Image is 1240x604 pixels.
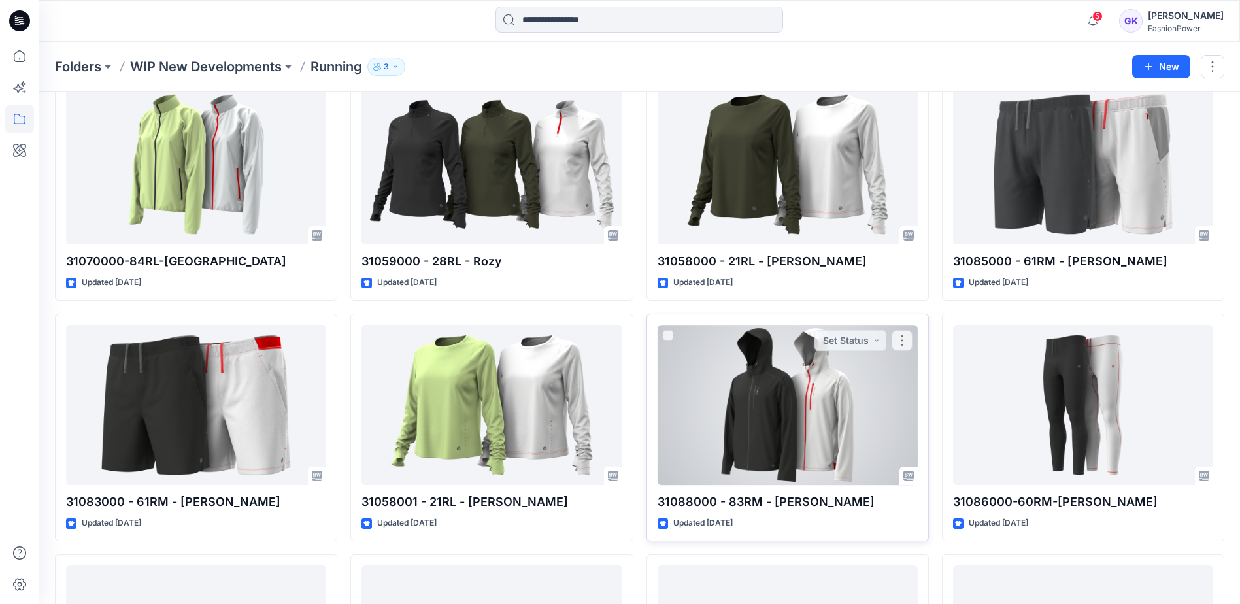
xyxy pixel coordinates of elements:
p: Updated [DATE] [82,276,141,290]
p: 31058001 - 21RL - [PERSON_NAME] [361,493,622,511]
a: Folders [55,58,101,76]
a: 31085000 - 61RM - Rufus [953,84,1213,244]
p: 31086000-60RM-[PERSON_NAME] [953,493,1213,511]
a: 31059000 - 28RL - Rozy [361,84,622,244]
p: Updated [DATE] [673,516,733,530]
p: 31059000 - 28RL - Rozy [361,252,622,271]
div: FashionPower [1148,24,1224,33]
p: 31070000-84RL-[GEOGRAPHIC_DATA] [66,252,326,271]
p: Updated [DATE] [377,516,437,530]
p: 31085000 - 61RM - [PERSON_NAME] [953,252,1213,271]
span: 5 [1092,11,1103,22]
p: 31088000 - 83RM - [PERSON_NAME] [658,493,918,511]
p: Updated [DATE] [673,276,733,290]
a: 31058001 - 21RL - Ravita [361,325,622,485]
p: Updated [DATE] [82,516,141,530]
p: 31058000 - 21RL - [PERSON_NAME] [658,252,918,271]
p: 31083000 - 61RM - [PERSON_NAME] [66,493,326,511]
a: 31086000-60RM-Renee [953,325,1213,485]
p: Updated [DATE] [377,276,437,290]
a: 31088000 - 83RM - Reed [658,325,918,485]
p: Updated [DATE] [969,276,1028,290]
div: GK [1119,9,1143,33]
a: WIP New Developments [130,58,282,76]
a: 31070000-84RL-Roa [66,84,326,244]
p: Running [310,58,362,76]
p: Updated [DATE] [969,516,1028,530]
button: 3 [367,58,405,76]
button: New [1132,55,1190,78]
div: [PERSON_NAME] [1148,8,1224,24]
a: 31058000 - 21RL - Ravita [658,84,918,244]
p: 3 [384,59,389,74]
a: 31083000 - 61RM - Ross [66,325,326,485]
